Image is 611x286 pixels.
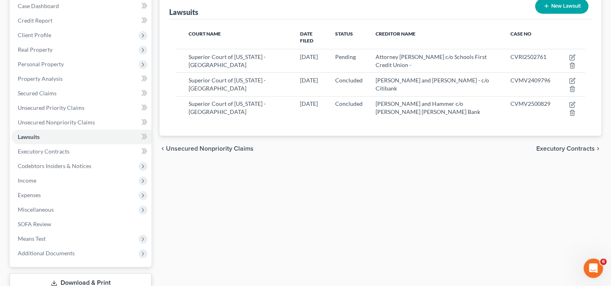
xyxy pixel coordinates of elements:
span: Executory Contracts [18,148,69,155]
span: Real Property [18,46,52,53]
span: Credit Report [18,17,52,24]
span: Status [335,31,353,37]
span: Means Test [18,235,46,242]
span: [DATE] [300,53,318,60]
a: Unsecured Priority Claims [11,101,151,115]
span: Superior Court of [US_STATE] - [GEOGRAPHIC_DATA] [189,100,266,115]
span: Court Name [189,31,221,37]
span: Pending [335,53,356,60]
span: Personal Property [18,61,64,67]
span: Superior Court of [US_STATE] - [GEOGRAPHIC_DATA] [189,77,266,92]
a: Lawsuits [11,130,151,144]
span: Miscellaneous [18,206,54,213]
a: SOFA Review [11,217,151,231]
span: Case Dashboard [18,2,59,9]
span: Property Analysis [18,75,63,82]
span: Income [18,177,36,184]
span: [PERSON_NAME] and Hammer c/o [PERSON_NAME] [PERSON_NAME] Bank [376,100,480,115]
a: Unsecured Nonpriority Claims [11,115,151,130]
button: chevron_left Unsecured Nonpriority Claims [160,145,254,152]
iframe: Intercom live chat [584,259,603,278]
span: Codebtors Insiders & Notices [18,162,91,169]
span: Unsecured Nonpriority Claims [166,145,254,152]
span: Unsecured Nonpriority Claims [18,119,95,126]
span: 6 [600,259,607,265]
span: Superior Court of [US_STATE] - [GEOGRAPHIC_DATA] [189,53,266,68]
a: Secured Claims [11,86,151,101]
span: Concluded [335,77,363,84]
span: Case No [510,31,531,37]
span: Additional Documents [18,250,75,257]
span: Client Profile [18,32,51,38]
i: chevron_left [160,145,166,152]
span: Concluded [335,100,363,107]
div: Lawsuits [169,7,198,17]
a: Credit Report [11,13,151,28]
span: [DATE] [300,77,318,84]
span: [PERSON_NAME] and [PERSON_NAME] - c/o Citibank [376,77,489,92]
span: Attorney [PERSON_NAME] c/o Schools First Credit Union - [376,53,487,68]
span: Expenses [18,191,41,198]
span: Secured Claims [18,90,57,97]
i: chevron_right [595,145,601,152]
a: Executory Contracts [11,144,151,159]
span: CVMV2409796 [510,77,550,84]
span: CVRI2502761 [510,53,546,60]
span: Lawsuits [18,133,40,140]
span: [DATE] [300,100,318,107]
button: Executory Contracts chevron_right [536,145,601,152]
span: Date Filed [300,31,313,44]
span: Creditor Name [376,31,416,37]
span: Executory Contracts [536,145,595,152]
span: CVMV2500829 [510,100,550,107]
a: Property Analysis [11,71,151,86]
span: SOFA Review [18,221,51,227]
span: Unsecured Priority Claims [18,104,84,111]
